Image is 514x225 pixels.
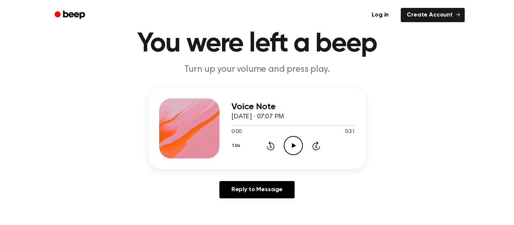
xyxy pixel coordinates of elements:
[113,63,401,76] p: Turn up your volume and press play.
[64,30,450,57] h1: You were left a beep
[401,8,465,22] a: Create Account
[49,8,92,23] a: Beep
[364,6,396,24] a: Log in
[231,128,241,136] span: 0:00
[231,102,355,112] h3: Voice Note
[231,139,243,152] button: 1.0x
[231,113,284,120] span: [DATE] · 07:07 PM
[219,181,295,198] a: Reply to Message
[345,128,355,136] span: 0:31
